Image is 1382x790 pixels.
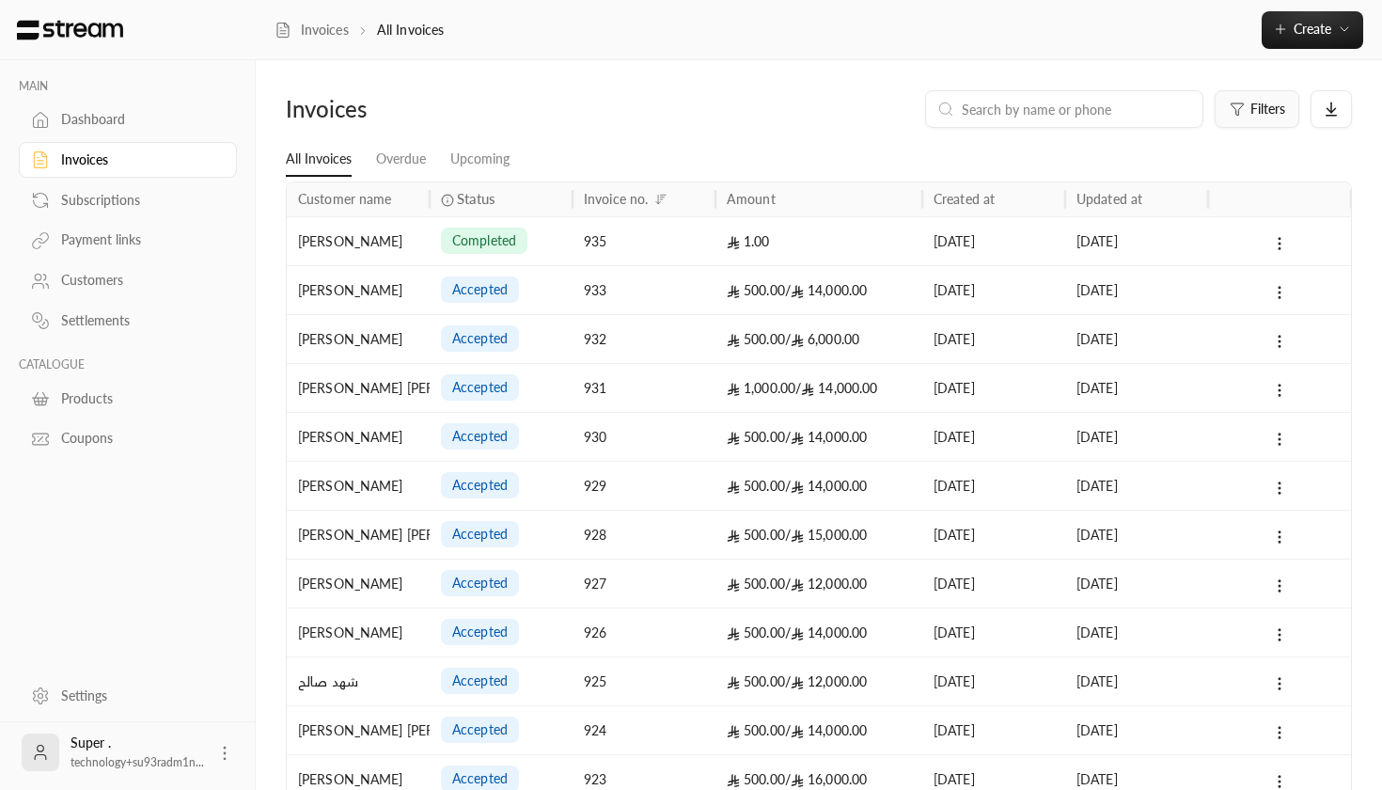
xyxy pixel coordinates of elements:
[934,191,995,207] div: Created at
[934,462,1054,510] div: [DATE]
[15,20,125,40] img: Logo
[934,217,1054,265] div: [DATE]
[727,511,911,559] div: 15,000.00
[452,427,508,446] span: accepted
[275,21,349,39] a: Invoices
[1076,217,1197,265] div: [DATE]
[934,657,1054,705] div: [DATE]
[1076,560,1197,608] div: [DATE]
[452,574,508,592] span: accepted
[298,706,418,754] div: [PERSON_NAME] [PERSON_NAME]
[61,230,213,249] div: Payment links
[727,331,791,347] span: 500.00 /
[584,191,648,207] div: Invoice no.
[19,677,237,714] a: Settings
[727,462,911,510] div: 14,000.00
[727,771,791,787] span: 500.00 /
[584,364,704,412] div: 931
[727,608,911,656] div: 14,000.00
[727,217,911,265] div: 1.00
[298,413,418,461] div: [PERSON_NAME]
[727,624,791,640] span: 500.00 /
[1215,90,1299,128] button: Filters
[727,364,911,412] div: 14,000.00
[452,231,516,250] span: completed
[61,389,213,408] div: Products
[19,182,237,218] a: Subscriptions
[298,608,418,656] div: [PERSON_NAME]
[377,21,445,39] p: All Invoices
[298,266,418,314] div: [PERSON_NAME]
[452,476,508,495] span: accepted
[298,560,418,608] div: [PERSON_NAME]
[650,188,672,211] button: Sort
[934,560,1054,608] div: [DATE]
[452,623,508,641] span: accepted
[727,282,791,298] span: 500.00 /
[71,755,204,769] span: technology+su93radm1n...
[727,429,791,445] span: 500.00 /
[19,357,237,372] p: CATALOGUE
[298,511,418,559] div: [PERSON_NAME] [PERSON_NAME]
[584,608,704,656] div: 926
[61,311,213,330] div: Settlements
[1262,11,1363,49] button: Create
[584,560,704,608] div: 927
[452,769,508,788] span: accepted
[1076,511,1197,559] div: [DATE]
[19,79,237,94] p: MAIN
[450,143,510,176] a: Upcoming
[1076,608,1197,656] div: [DATE]
[584,462,704,510] div: 929
[1076,413,1197,461] div: [DATE]
[298,657,418,705] div: شهد صالح
[584,266,704,314] div: 933
[584,413,704,461] div: 930
[19,380,237,417] a: Products
[298,217,418,265] div: [PERSON_NAME]
[962,99,1191,119] input: Search by name or phone
[584,217,704,265] div: 935
[61,271,213,290] div: Customers
[1250,103,1285,116] span: Filters
[727,560,911,608] div: 12,000.00
[727,380,801,396] span: 1,000.00 /
[934,706,1054,754] div: [DATE]
[584,511,704,559] div: 928
[452,525,508,544] span: accepted
[584,706,704,754] div: 924
[298,315,418,363] div: [PERSON_NAME]
[376,143,426,176] a: Overdue
[727,657,911,705] div: 12,000.00
[1076,315,1197,363] div: [DATE]
[19,102,237,138] a: Dashboard
[61,110,213,129] div: Dashboard
[61,687,213,705] div: Settings
[19,420,237,457] a: Coupons
[727,706,911,754] div: 14,000.00
[298,364,418,412] div: [PERSON_NAME] [PERSON_NAME]
[19,262,237,299] a: Customers
[727,722,791,738] span: 500.00 /
[584,657,704,705] div: 925
[727,266,911,314] div: 14,000.00
[71,734,204,771] div: Super .
[584,315,704,363] div: 932
[298,462,418,510] div: [PERSON_NAME]
[286,143,352,177] a: All Invoices
[452,378,508,397] span: accepted
[452,720,508,739] span: accepted
[286,94,539,124] div: Invoices
[934,608,1054,656] div: [DATE]
[934,315,1054,363] div: [DATE]
[1076,706,1197,754] div: [DATE]
[727,576,791,592] span: 500.00 /
[727,413,911,461] div: 14,000.00
[1076,266,1197,314] div: [DATE]
[19,222,237,259] a: Payment links
[452,329,508,348] span: accepted
[452,671,508,690] span: accepted
[727,478,791,494] span: 500.00 /
[727,315,911,363] div: 6,000.00
[934,413,1054,461] div: [DATE]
